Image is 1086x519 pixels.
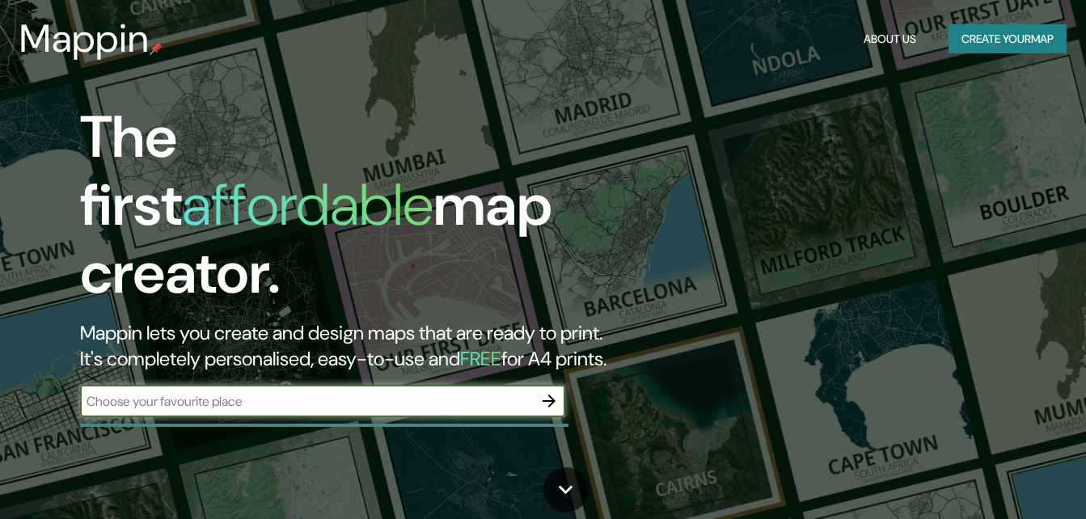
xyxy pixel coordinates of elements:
[460,346,501,371] h5: FREE
[150,42,163,55] img: mappin-pin
[19,16,150,61] h3: Mappin
[949,24,1067,54] button: Create yourmap
[80,320,623,372] h2: Mappin lets you create and design maps that are ready to print. It's completely personalised, eas...
[80,392,533,411] input: Choose your favourite place
[80,103,623,320] h1: The first map creator.
[857,24,923,54] button: About Us
[182,167,433,243] h1: affordable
